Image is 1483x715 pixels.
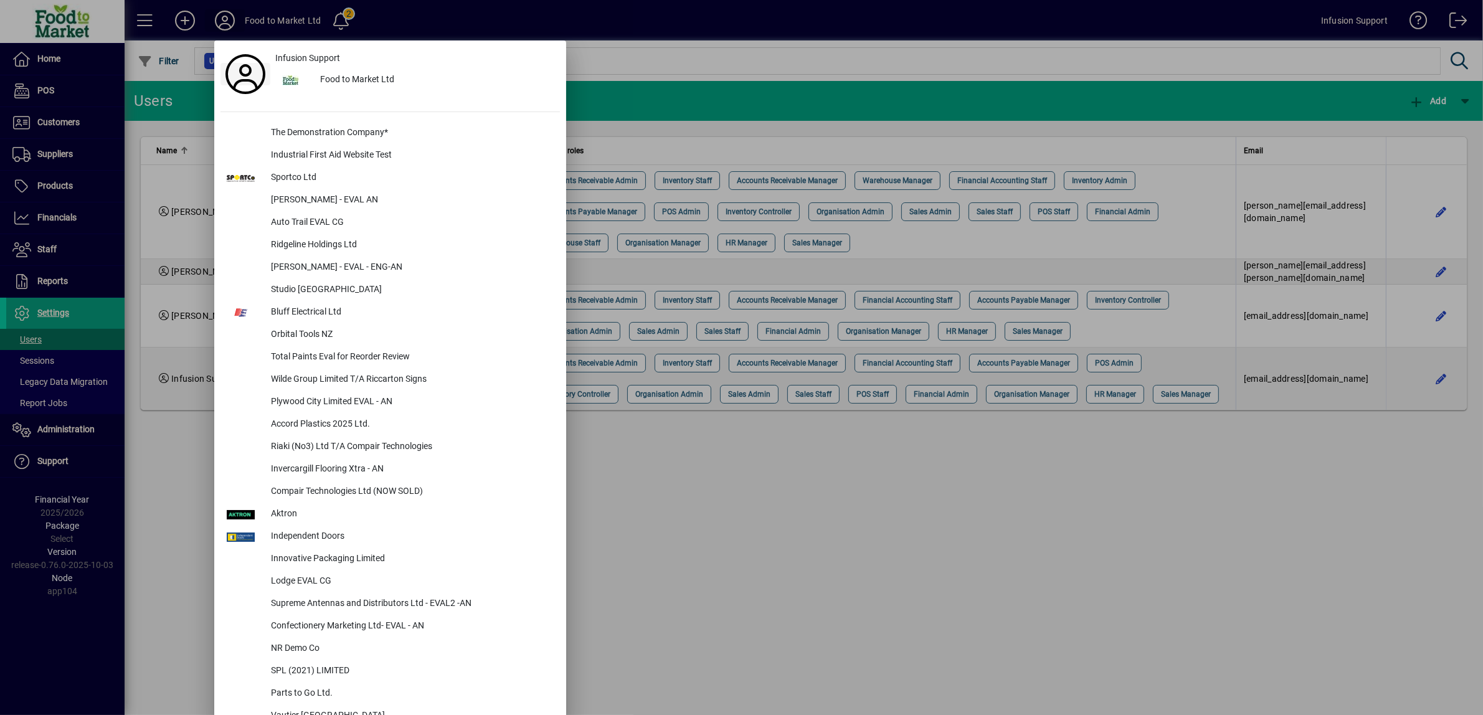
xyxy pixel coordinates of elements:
[220,369,560,391] button: Wilde Group Limited T/A Riccarton Signs
[261,503,560,526] div: Aktron
[220,414,560,436] button: Accord Plastics 2025 Ltd.
[220,593,560,615] button: Supreme Antennas and Distributors Ltd - EVAL2 -AN
[310,69,560,92] div: Food to Market Ltd
[261,234,560,257] div: Ridgeline Holdings Ltd
[220,391,560,414] button: Plywood City Limited EVAL - AN
[261,683,560,705] div: Parts to Go Ltd.
[261,279,560,301] div: Studio [GEOGRAPHIC_DATA]
[220,503,560,526] button: Aktron
[261,122,560,144] div: The Demonstration Company*
[261,593,560,615] div: Supreme Antennas and Distributors Ltd - EVAL2 -AN
[261,526,560,548] div: Independent Doors
[220,257,560,279] button: [PERSON_NAME] - EVAL - ENG-AN
[220,346,560,369] button: Total Paints Eval for Reorder Review
[270,47,560,69] a: Infusion Support
[261,391,560,414] div: Plywood City Limited EVAL - AN
[220,436,560,458] button: Riaki (No3) Ltd T/A Compair Technologies
[261,301,560,324] div: Bluff Electrical Ltd
[261,257,560,279] div: [PERSON_NAME] - EVAL - ENG-AN
[220,615,560,638] button: Confectionery Marketing Ltd- EVAL - AN
[261,324,560,346] div: Orbital Tools NZ
[220,481,560,503] button: Compair Technologies Ltd (NOW SOLD)
[220,324,560,346] button: Orbital Tools NZ
[220,167,560,189] button: Sportco Ltd
[220,526,560,548] button: Independent Doors
[261,369,560,391] div: Wilde Group Limited T/A Riccarton Signs
[261,436,560,458] div: Riaki (No3) Ltd T/A Compair Technologies
[261,167,560,189] div: Sportco Ltd
[261,615,560,638] div: Confectionery Marketing Ltd- EVAL - AN
[261,548,560,571] div: Innovative Packaging Limited
[270,69,560,92] button: Food to Market Ltd
[261,638,560,660] div: NR Demo Co
[220,301,560,324] button: Bluff Electrical Ltd
[220,571,560,593] button: Lodge EVAL CG
[261,571,560,593] div: Lodge EVAL CG
[220,458,560,481] button: Invercargill Flooring Xtra - AN
[220,212,560,234] button: Auto Trail EVAL CG
[220,683,560,705] button: Parts to Go Ltd.
[261,458,560,481] div: Invercargill Flooring Xtra - AN
[261,189,560,212] div: [PERSON_NAME] - EVAL AN
[261,346,560,369] div: Total Paints Eval for Reorder Review
[220,122,560,144] button: The Demonstration Company*
[261,414,560,436] div: Accord Plastics 2025 Ltd.
[220,660,560,683] button: SPL (2021) LIMITED
[261,212,560,234] div: Auto Trail EVAL CG
[261,660,560,683] div: SPL (2021) LIMITED
[220,279,560,301] button: Studio [GEOGRAPHIC_DATA]
[220,548,560,571] button: Innovative Packaging Limited
[220,189,560,212] button: [PERSON_NAME] - EVAL AN
[220,638,560,660] button: NR Demo Co
[275,52,340,65] span: Infusion Support
[220,234,560,257] button: Ridgeline Holdings Ltd
[220,63,270,85] a: Profile
[261,144,560,167] div: Industrial First Aid Website Test
[261,481,560,503] div: Compair Technologies Ltd (NOW SOLD)
[220,144,560,167] button: Industrial First Aid Website Test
